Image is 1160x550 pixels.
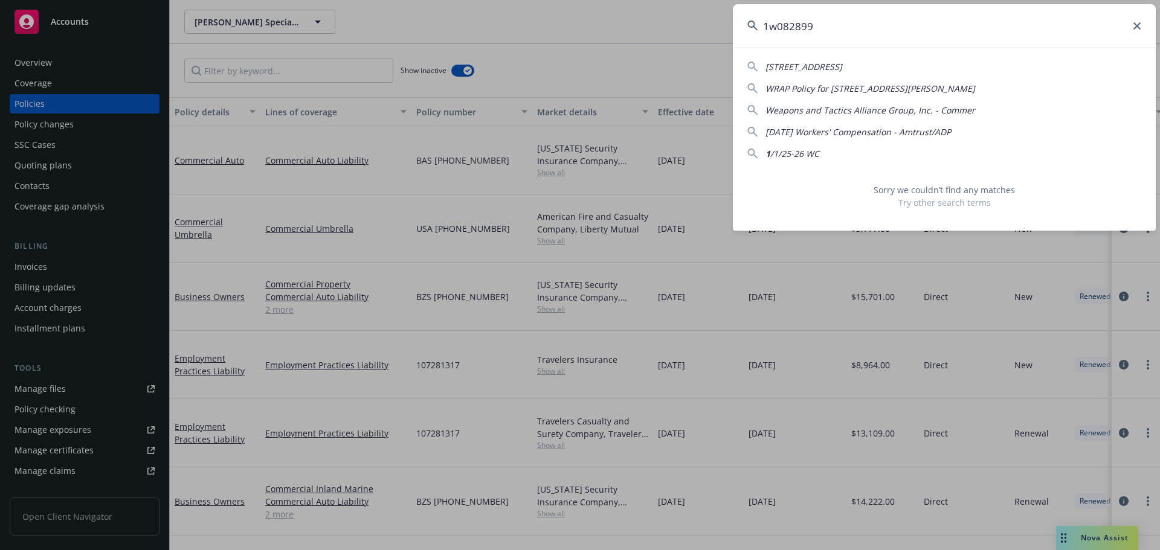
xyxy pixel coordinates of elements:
span: /1/25-26 WC [770,148,819,159]
span: Weapons and Tactics Alliance Group, Inc. - Commer [765,104,975,116]
input: Search... [733,4,1156,48]
span: [DATE] Workers' Compensation - Amtrust/ADP [765,126,951,138]
span: Sorry we couldn’t find any matches [747,184,1141,196]
span: 1 [765,148,770,159]
span: Try other search terms [747,196,1141,209]
span: WRAP Policy for [STREET_ADDRESS][PERSON_NAME] [765,83,975,94]
span: [STREET_ADDRESS] [765,61,842,72]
